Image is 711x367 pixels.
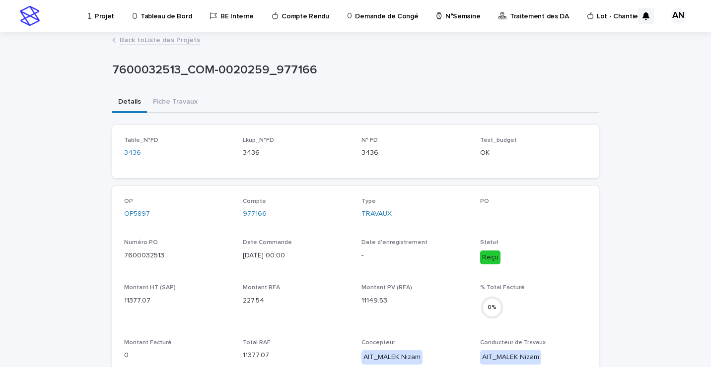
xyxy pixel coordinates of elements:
[243,209,267,219] a: 977166
[243,250,350,261] p: [DATE] 00:00
[124,137,158,143] span: Table_N°FD
[361,350,423,365] div: AIT_MALEK Nizam
[243,137,274,143] span: Lkup_N°FD
[670,8,686,24] div: AN
[243,148,350,158] p: 3436
[361,148,468,158] p: 3436
[480,137,517,143] span: Test_budget
[124,240,158,245] span: Numéro PO
[480,198,489,204] span: PO
[243,350,350,361] p: 11377.07
[243,340,271,346] span: Total RAF
[361,340,395,346] span: Concepteur
[124,148,141,158] a: 3436
[124,250,231,261] p: 7600032513
[480,240,498,245] span: Statut
[480,209,587,219] p: -
[124,350,231,361] p: 0
[361,137,378,143] span: N° FD
[120,34,200,45] a: Back toListe des Projets
[361,285,412,291] span: Montant PV (RFA)
[124,198,133,204] span: OP
[480,250,500,265] div: Reçu
[480,340,546,346] span: Conducteur de Travaux
[20,6,40,26] img: stacker-logo-s-only.png
[480,350,541,365] div: AIT_MALEK Nizam
[112,92,147,113] button: Details
[243,198,266,204] span: Compte
[361,240,427,245] span: Date d'enregistrement
[112,63,595,77] p: 7600032513_COM-0020259_977166
[124,209,150,219] a: OP5897
[480,285,525,291] span: % Total Facturé
[361,209,392,219] a: TRAVAUX
[243,240,292,245] span: Date Commande
[124,285,176,291] span: Montant HT (SAP)
[480,302,504,312] div: 0 %
[147,92,204,113] button: Fiche Travaux
[124,340,172,346] span: Montant Facturé
[480,148,587,158] p: OK
[243,296,350,306] p: 227.54
[361,296,468,306] p: 11149.53
[361,198,376,204] span: Type
[243,285,280,291] span: Montant RFA
[124,296,231,306] p: 11377.07
[361,250,468,261] p: -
